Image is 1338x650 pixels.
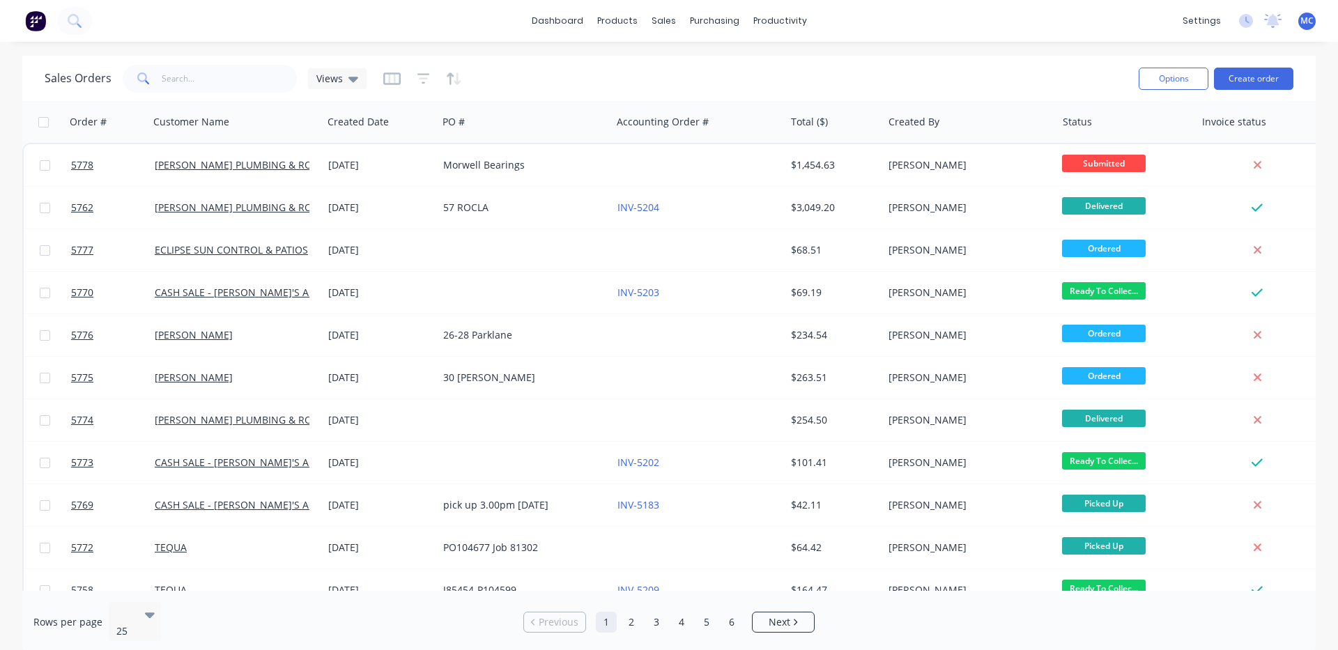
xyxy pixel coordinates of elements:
span: Previous [539,615,578,629]
span: 5776 [71,328,93,342]
div: 57 ROCLA [443,201,598,215]
div: PO104677 Job 81302 [443,541,598,555]
div: [PERSON_NAME] [889,158,1043,172]
div: products [590,10,645,31]
div: [PERSON_NAME] [889,541,1043,555]
ul: Pagination [518,612,820,633]
div: [DATE] [328,498,432,512]
div: [PERSON_NAME] [889,583,1043,597]
span: 5777 [71,243,93,257]
a: Page 4 [671,612,692,633]
div: Invoice status [1202,115,1266,129]
div: PO # [443,115,465,129]
div: $69.19 [791,286,873,300]
div: [PERSON_NAME] [889,286,1043,300]
div: [DATE] [328,413,432,427]
a: Previous page [524,615,585,629]
div: Morwell Bearings [443,158,598,172]
div: $3,049.20 [791,201,873,215]
span: Ordered [1062,240,1146,257]
a: INV-5183 [617,498,659,511]
a: [PERSON_NAME] PLUMBING & ROOFING PRO PTY LTD [155,413,404,426]
div: $164.47 [791,583,873,597]
div: [PERSON_NAME] [889,371,1043,385]
a: Page 3 [646,612,667,633]
span: Ready To Collec... [1062,282,1146,300]
span: Ready To Collec... [1062,580,1146,597]
span: Picked Up [1062,495,1146,512]
span: Ready To Collec... [1062,452,1146,470]
span: 5774 [71,413,93,427]
div: $68.51 [791,243,873,257]
div: [DATE] [328,371,432,385]
span: Submitted [1062,155,1146,172]
span: 5778 [71,158,93,172]
a: CASH SALE - [PERSON_NAME]'S ACCOUNT [155,498,349,511]
div: [PERSON_NAME] [889,413,1043,427]
a: TEQUA [155,583,187,596]
div: [PERSON_NAME] [889,328,1043,342]
div: [PERSON_NAME] [889,456,1043,470]
a: 5777 [71,229,155,271]
a: 5762 [71,187,155,229]
a: Page 1 is your current page [596,612,617,633]
a: 5778 [71,144,155,186]
a: Page 2 [621,612,642,633]
a: INV-5202 [617,456,659,469]
a: ECLIPSE SUN CONTROL & PATIOS [155,243,308,256]
span: MC [1300,15,1314,27]
span: 5772 [71,541,93,555]
a: 5772 [71,527,155,568]
a: INV-5209 [617,583,659,596]
a: 5758 [71,569,155,611]
div: $1,454.63 [791,158,873,172]
h1: Sales Orders [45,72,111,85]
span: Ordered [1062,325,1146,342]
a: dashboard [525,10,590,31]
div: [DATE] [328,286,432,300]
div: Accounting Order # [617,115,709,129]
div: [DATE] [328,328,432,342]
a: INV-5204 [617,201,659,214]
span: 5773 [71,456,93,470]
div: $64.42 [791,541,873,555]
a: 5769 [71,484,155,526]
button: Options [1139,68,1208,90]
img: Factory [25,10,46,31]
span: Picked Up [1062,537,1146,555]
a: 5773 [71,442,155,483]
a: CASH SALE - [PERSON_NAME]'S ACCOUNT [155,286,349,299]
div: sales [645,10,683,31]
a: [PERSON_NAME] [155,371,233,384]
div: [DATE] [328,583,432,597]
span: 5770 [71,286,93,300]
div: 25 [116,624,133,638]
div: [DATE] [328,243,432,257]
div: Order # [70,115,107,129]
div: pick up 3.00pm [DATE] [443,498,598,512]
div: settings [1176,10,1228,31]
div: [DATE] [328,158,432,172]
div: Created Date [328,115,389,129]
div: [DATE] [328,456,432,470]
span: 5769 [71,498,93,512]
input: Search... [162,65,298,93]
div: [DATE] [328,201,432,215]
div: 26-28 Parklane [443,328,598,342]
span: Ordered [1062,367,1146,385]
span: 5762 [71,201,93,215]
div: $42.11 [791,498,873,512]
div: Created By [889,115,939,129]
a: Page 5 [696,612,717,633]
a: Next page [753,615,814,629]
span: 5775 [71,371,93,385]
div: [PERSON_NAME] [889,201,1043,215]
span: 5758 [71,583,93,597]
a: 5774 [71,399,155,441]
span: Rows per page [33,615,102,629]
a: Page 6 [721,612,742,633]
div: 30 [PERSON_NAME] [443,371,598,385]
a: [PERSON_NAME] PLUMBING & ROOFING PRO PTY LTD [155,158,404,171]
a: [PERSON_NAME] [155,328,233,341]
div: [PERSON_NAME] [889,498,1043,512]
